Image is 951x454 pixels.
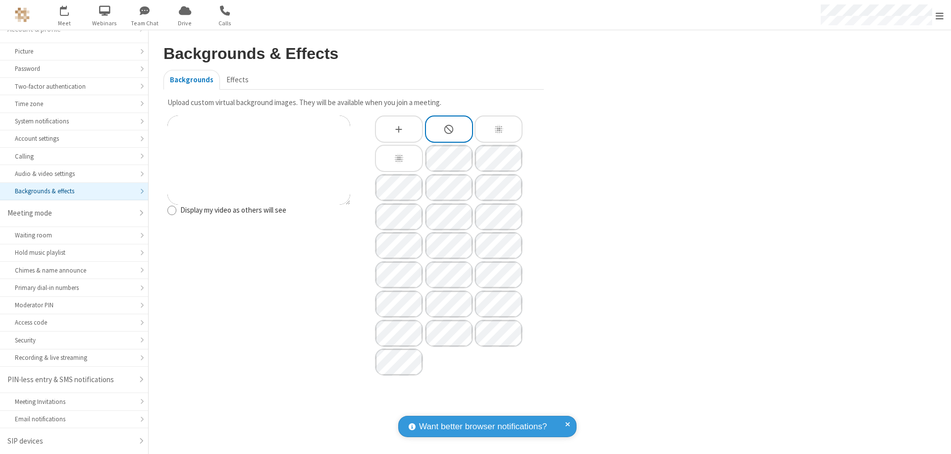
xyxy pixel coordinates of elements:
div: Comfortable Lobby [425,174,473,201]
div: Blur background [375,145,423,172]
div: Audio & video settings [15,169,133,178]
div: Moderator PIN [15,300,133,310]
span: Team Chat [126,19,163,28]
button: Effects [220,70,255,90]
span: Drive [166,19,204,28]
div: Callbridge Logo [375,348,423,376]
div: Geometric [475,290,523,318]
div: Calling [15,152,133,161]
p: Upload custom virtual background images. They will be available when you join a meeting. [167,97,540,109]
div: Two-factor authentication [15,82,133,91]
div: Waiting room [15,230,133,240]
div: Meeting mode [7,208,133,219]
div: Kilimanjaro [475,203,523,230]
div: System notifications [15,116,133,126]
span: Want better browser notifications? [419,420,547,433]
div: Aggregate Wall [425,145,473,172]
button: Backgrounds [163,70,220,90]
div: Frankfurt At Night [375,203,423,230]
span: Webinars [86,19,123,28]
span: Calls [207,19,244,28]
img: QA Selenium DO NOT DELETE OR CHANGE [15,7,30,22]
div: Primary dial-in numbers [15,283,133,292]
div: Account settings [15,134,133,143]
div: Meeting Invitations [15,397,133,406]
div: Picture [15,47,133,56]
div: Access code [15,318,133,327]
div: Recording & live streaming [15,353,133,362]
div: Lake [425,232,473,259]
div: Kinkakuji [375,232,423,259]
div: Geometric [375,320,423,347]
div: Backgrounds & effects [15,186,133,196]
div: Hold music playlist [15,248,133,257]
div: SIP devices [7,436,133,447]
div: PIN-less entry & SMS notifications [7,374,133,386]
div: Stonework And Ivy [375,290,423,318]
div: Moss [425,261,473,288]
div: Atlanta Atrium [475,145,523,172]
div: Mark Hollis House [375,261,423,288]
div: Hollywood Hotel [425,203,473,230]
span: Meet [46,19,83,28]
div: Time zone [15,99,133,109]
div: Lisbon [475,232,523,259]
div: Office Windows [475,261,523,288]
h2: Backgrounds & Effects [163,45,544,62]
div: Collingwood Winter [375,174,423,201]
div: Slightly blur background [475,115,523,143]
div: Geometric [425,320,473,347]
div: Email notifications [15,414,133,424]
div: 1 [67,5,73,13]
div: Callbridge Icon [475,320,523,347]
label: Display my video as others will see [180,205,350,216]
div: None [425,115,473,143]
div: Security [15,336,133,345]
div: Chimes & name announce [15,266,133,275]
div: East Africa Flowers [475,174,523,201]
div: Geometric [425,290,473,318]
div: Upload Background [376,116,422,142]
div: Password [15,64,133,73]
